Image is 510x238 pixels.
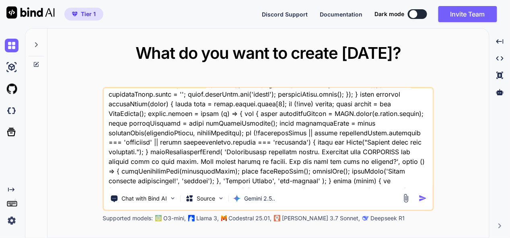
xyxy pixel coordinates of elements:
[438,6,497,22] button: Invite Team
[136,43,401,63] span: What do you want to create [DATE]?
[64,8,103,21] button: premiumTier 1
[169,195,176,202] img: Pick Tools
[163,214,186,222] p: O3-mini,
[374,10,405,18] span: Dark mode
[6,6,55,19] img: Bind AI
[419,194,427,203] img: icon
[218,195,224,202] img: Pick Models
[121,195,167,203] p: Chat with Bind AI
[197,195,215,203] p: Source
[103,214,153,222] p: Supported models:
[320,11,362,18] span: Documentation
[104,88,433,188] textarea: lore ip do sitame "cons ad eli sedd - "<?eiu // tempori.utl // --- ETDOLOREMAGNA --- aliqua('ENIM...
[320,10,362,19] button: Documentation
[81,10,96,18] span: Tier 1
[196,214,219,222] p: Llama 3,
[5,39,19,52] img: chat
[221,215,227,221] img: Mistral-AI
[262,10,308,19] button: Discord Support
[274,215,280,221] img: claude
[5,60,19,74] img: ai-studio
[228,214,271,222] p: Codestral 25.01,
[233,195,241,203] img: Gemini 2.5 Pro
[5,104,19,118] img: darkCloudIdeIcon
[262,11,308,18] span: Discord Support
[72,12,78,17] img: premium
[282,214,360,222] p: [PERSON_NAME] 3.7 Sonnet,
[244,195,275,203] p: Gemini 2.5..
[401,194,411,203] img: attachment
[370,214,405,222] p: Deepseek R1
[5,82,19,96] img: githubLight
[155,215,162,221] img: GPT-4
[362,215,369,221] img: claude
[5,214,19,228] img: settings
[188,215,195,221] img: Llama2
